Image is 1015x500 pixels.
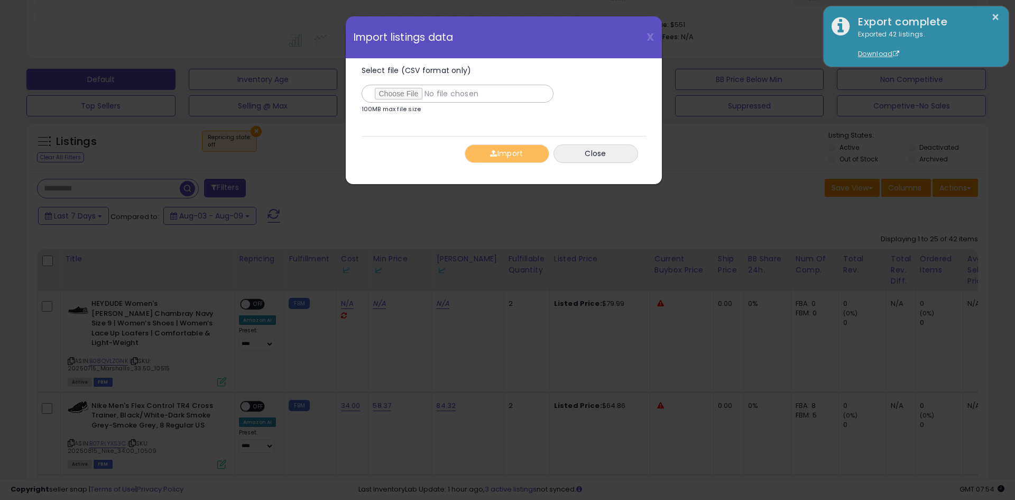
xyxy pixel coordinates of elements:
p: 100MB max file size [362,106,421,112]
a: Download [858,49,899,58]
div: Export complete [850,14,1001,30]
div: Exported 42 listings. [850,30,1001,59]
button: × [991,11,1000,24]
span: X [647,30,654,44]
span: Import listings data [354,32,454,42]
button: Import [465,144,549,163]
span: Select file (CSV format only) [362,65,472,76]
button: Close [553,144,638,163]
